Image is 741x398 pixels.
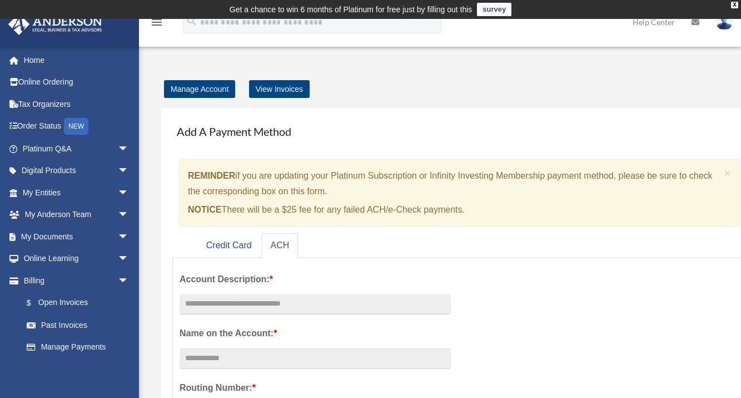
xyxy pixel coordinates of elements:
button: Close [724,167,732,179]
a: Events Calendar [8,358,146,380]
a: Online Ordering [8,71,146,94]
a: My Entitiesarrow_drop_down [8,181,146,204]
a: survey [477,3,511,16]
a: Order StatusNEW [8,115,146,138]
span: arrow_drop_down [118,204,140,227]
a: Online Learningarrow_drop_down [8,248,146,270]
label: Routing Number: [180,380,451,396]
strong: REMINDER [188,171,235,180]
img: User Pic [716,14,733,30]
span: arrow_drop_down [118,248,140,271]
a: Past Invoices [16,314,146,336]
span: arrow_drop_down [118,225,140,248]
a: Manage Payments [16,336,140,358]
a: My Anderson Teamarrow_drop_down [8,204,146,226]
a: menu [150,19,163,29]
a: Home [8,49,146,71]
span: arrow_drop_down [118,269,140,292]
div: NEW [64,118,88,135]
div: close [731,2,738,8]
p: There will be a $25 fee for any failed ACH/e-Check payments. [188,202,720,218]
a: Credit Card [197,233,261,258]
a: My Documentsarrow_drop_down [8,225,146,248]
a: Tax Organizers [8,93,146,115]
a: Digital Productsarrow_drop_down [8,160,146,182]
i: search [186,15,198,27]
span: arrow_drop_down [118,137,140,160]
a: Billingarrow_drop_down [8,269,146,292]
label: Account Description: [180,272,451,287]
strong: NOTICE [188,205,221,214]
img: Anderson Advisors Platinum Portal [5,13,106,35]
a: Manage Account [164,80,235,98]
div: if you are updating your Platinum Subscription or Infinity Investing Membership payment method, p... [179,159,740,227]
span: $ [33,296,38,310]
span: × [724,166,732,179]
i: menu [150,16,163,29]
a: $Open Invoices [16,292,146,315]
span: arrow_drop_down [118,160,140,183]
label: Name on the Account: [180,326,451,341]
a: Platinum Q&Aarrow_drop_down [8,137,146,160]
a: View Invoices [249,80,310,98]
a: ACH [262,233,299,258]
span: arrow_drop_down [118,181,140,204]
div: Get a chance to win 6 months of Platinum for free just by filling out this [230,3,473,16]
